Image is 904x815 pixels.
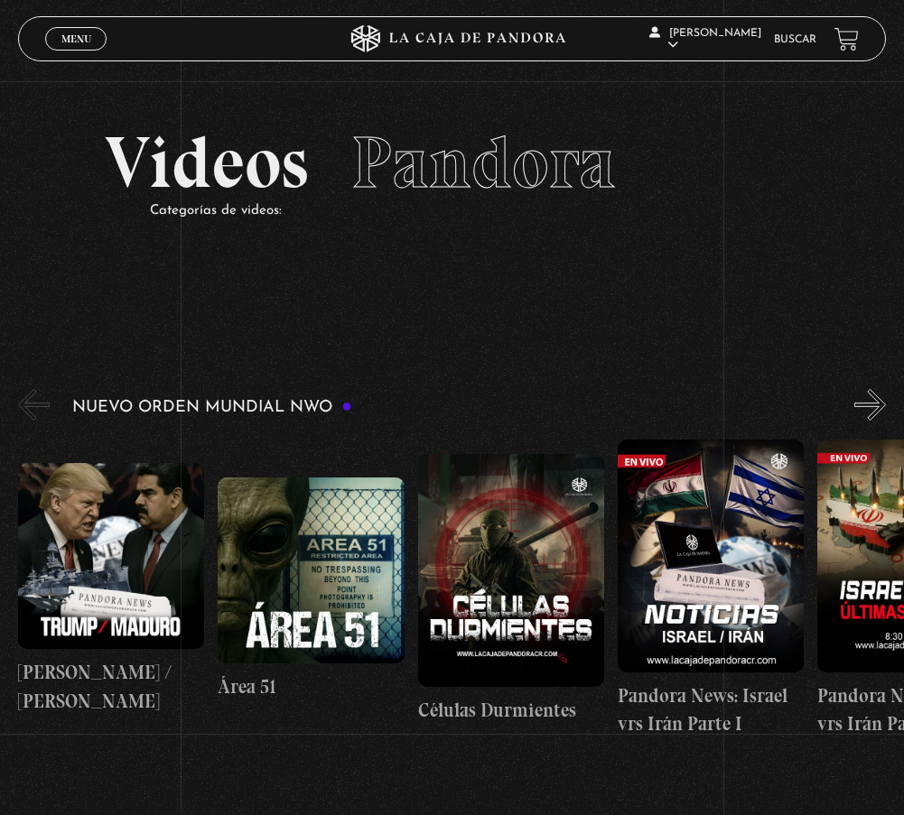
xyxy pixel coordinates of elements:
[854,389,886,421] button: Next
[61,33,91,44] span: Menu
[150,199,799,223] p: Categorías de videos:
[18,389,50,421] button: Previous
[774,34,816,45] a: Buscar
[618,434,804,743] a: Pandora News: Israel vrs Irán Parte I
[18,658,204,715] h4: [PERSON_NAME] / [PERSON_NAME]
[834,27,859,51] a: View your shopping cart
[55,49,98,61] span: Cerrar
[218,434,404,743] a: Área 51
[218,672,404,701] h4: Área 51
[618,681,804,738] h4: Pandora News: Israel vrs Irán Parte I
[649,28,761,51] span: [PERSON_NAME]
[18,434,204,743] a: [PERSON_NAME] / [PERSON_NAME]
[105,126,799,199] h2: Videos
[418,696,604,725] h4: Células Durmientes
[351,119,616,206] span: Pandora
[418,434,604,743] a: Células Durmientes
[72,399,352,416] h3: Nuevo Orden Mundial NWO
